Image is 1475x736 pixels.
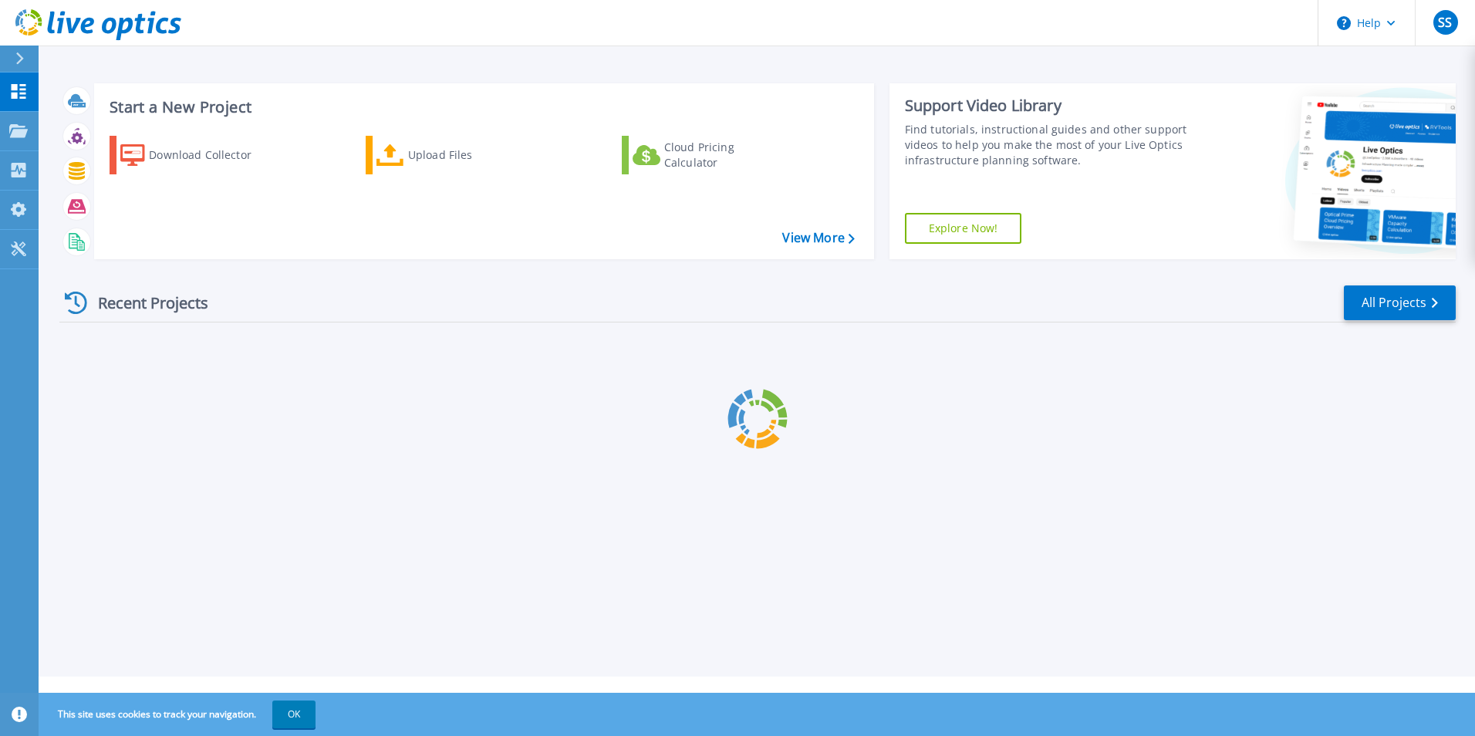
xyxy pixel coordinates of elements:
[366,136,538,174] a: Upload Files
[664,140,788,170] div: Cloud Pricing Calculator
[905,96,1193,116] div: Support Video Library
[408,140,532,170] div: Upload Files
[42,701,316,728] span: This site uses cookies to track your navigation.
[622,136,794,174] a: Cloud Pricing Calculator
[905,213,1022,244] a: Explore Now!
[1344,285,1456,320] a: All Projects
[59,284,229,322] div: Recent Projects
[149,140,272,170] div: Download Collector
[1438,16,1452,29] span: SS
[110,99,854,116] h3: Start a New Project
[272,701,316,728] button: OK
[110,136,282,174] a: Download Collector
[905,122,1193,168] div: Find tutorials, instructional guides and other support videos to help you make the most of your L...
[782,231,854,245] a: View More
